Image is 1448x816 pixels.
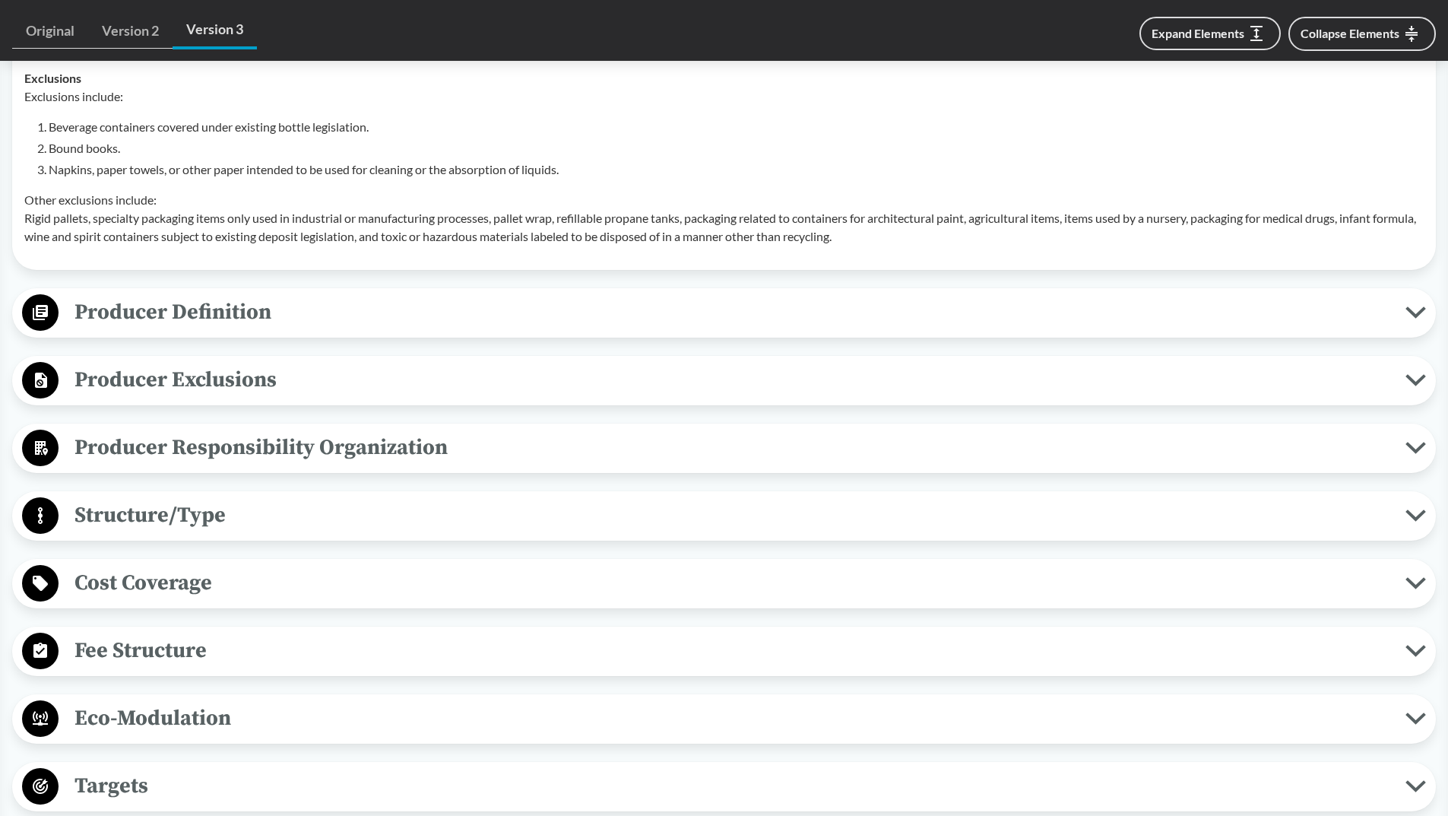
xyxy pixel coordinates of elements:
[59,701,1405,735] span: Eco-Modulation
[88,14,173,49] a: Version 2
[24,191,1424,246] p: Other exclusions include: Rigid pallets, specialty packaging items only used in industrial or man...
[59,566,1405,600] span: Cost Coverage
[1288,17,1436,51] button: Collapse Elements
[17,767,1431,806] button: Targets
[17,361,1431,400] button: Producer Exclusions
[17,564,1431,603] button: Cost Coverage
[49,118,1424,136] li: Beverage containers covered under existing bottle legislation.
[24,87,1424,106] p: Exclusions include:
[1139,17,1281,50] button: Expand Elements
[49,160,1424,179] li: Napkins, paper towels, or other paper intended to be used for cleaning or the absorption of liquids.
[59,633,1405,668] span: Fee Structure
[59,769,1405,803] span: Targets
[173,12,257,49] a: Version 3
[59,430,1405,465] span: Producer Responsibility Organization
[17,497,1431,535] button: Structure/Type
[17,294,1431,332] button: Producer Definition
[17,429,1431,468] button: Producer Responsibility Organization
[59,295,1405,329] span: Producer Definition
[17,632,1431,671] button: Fee Structure
[59,498,1405,532] span: Structure/Type
[17,700,1431,738] button: Eco-Modulation
[12,14,88,49] a: Original
[49,139,1424,157] li: Bound books.
[24,71,81,85] strong: Exclusions
[59,363,1405,397] span: Producer Exclusions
